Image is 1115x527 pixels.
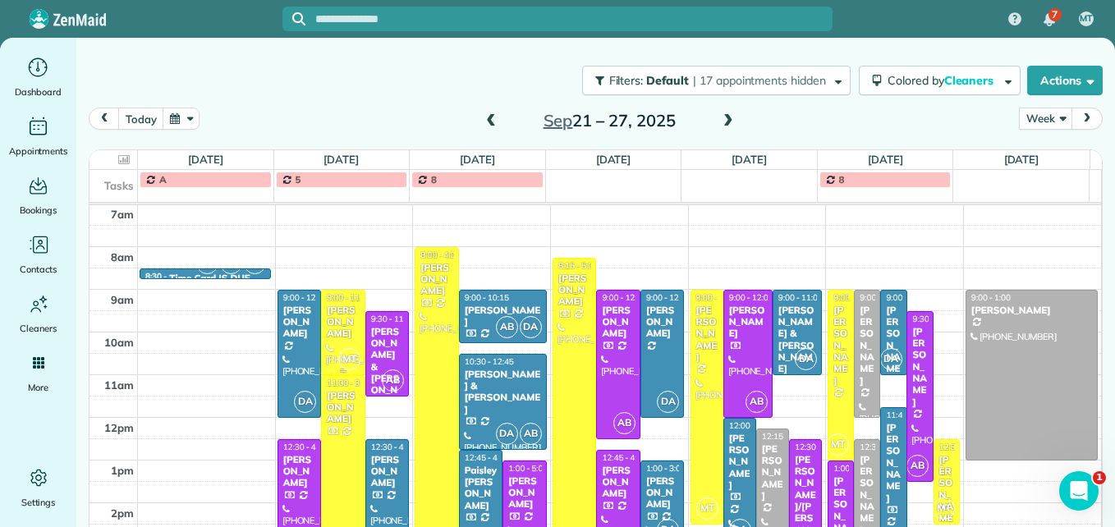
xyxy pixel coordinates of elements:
div: [PERSON_NAME] [728,305,768,340]
span: 12:30 - 2:30 [939,442,984,452]
span: 11:45 - 3:30 [886,410,930,420]
span: 9:00 - 12:30 [602,292,646,303]
span: 8am [111,250,134,263]
div: [PERSON_NAME] [885,422,902,505]
div: [PERSON_NAME] [885,305,902,387]
a: [DATE] [732,153,767,166]
span: 9:00 - 12:00 [729,292,773,303]
span: 1:00 - 5:00 [508,463,548,474]
iframe: Intercom live chat [1059,471,1099,511]
div: [PERSON_NAME] & [PERSON_NAME] [370,326,405,409]
span: 9:00 - 11:00 [886,292,930,303]
a: [DATE] [323,153,359,166]
span: 9:00 - 12:00 [646,292,691,303]
span: A [159,173,167,186]
div: [PERSON_NAME] [420,262,454,297]
span: 11am [104,378,134,392]
a: Contacts [7,231,70,277]
span: 12:45 - 4:45 [465,452,509,463]
div: [PERSON_NAME] [464,305,542,328]
span: 12pm [104,421,134,434]
span: 12:00 - 3:00 [729,420,773,431]
span: 11:00 - 3:45 [327,378,371,388]
span: MT [1080,12,1093,25]
div: [PERSON_NAME] [859,305,875,387]
div: [PERSON_NAME] [370,454,405,489]
span: MT [696,497,718,520]
div: [PERSON_NAME] [645,305,680,340]
span: 9:00 - 12:00 [860,292,904,303]
span: 12:45 - 4:30 [602,452,646,463]
span: Filters: [609,73,644,88]
span: 10am [104,336,134,349]
a: [DATE] [596,153,631,166]
span: AB [906,455,929,477]
span: 9:00 - 1:00 [833,292,873,303]
button: Filters: Default | 17 appointments hidden [582,66,851,95]
span: DA [520,316,542,338]
button: prev [89,108,120,130]
div: [PERSON_NAME] [326,390,360,425]
span: Bookings [20,202,57,218]
span: Dashboard [15,84,62,100]
span: 9:30 - 11:30 [371,314,415,324]
div: [PERSON_NAME] [601,465,636,500]
div: [PERSON_NAME] [557,273,592,308]
div: [PERSON_NAME] [507,475,542,511]
a: [DATE] [1004,153,1039,166]
button: Actions [1027,66,1103,95]
span: DA [795,348,817,370]
span: 12:30 - 4:30 [371,442,415,452]
div: [PERSON_NAME] [282,305,317,340]
span: 9:00 - 11:00 [327,292,371,303]
div: Paisley [PERSON_NAME] [464,465,498,512]
span: 9:00 - 10:15 [465,292,509,303]
span: Contacts [20,261,57,277]
span: 12:30 - 4:15 [795,442,839,452]
span: 9:30 - 1:30 [912,314,952,324]
a: Dashboard [7,54,70,100]
div: [PERSON_NAME] [833,305,849,387]
button: next [1071,108,1103,130]
span: DA [496,423,518,445]
button: Focus search [282,12,305,25]
span: Cleaners [20,320,57,337]
span: | 17 appointments hidden [693,73,826,88]
span: Sep [544,110,573,131]
svg: Focus search [292,12,305,25]
span: 8:00 - 4:00 [420,250,460,260]
span: 9:00 - 2:30 [696,292,736,303]
span: AB [520,423,542,445]
span: More [28,379,48,396]
span: AB [613,412,636,434]
span: Settings [21,494,56,511]
span: 8 [838,173,844,186]
span: AB [496,316,518,338]
span: 12:30 - 4:30 [283,442,328,452]
button: today [118,108,163,130]
div: [PERSON_NAME] & [PERSON_NAME] [778,305,817,375]
span: 1:00 - 3:00 [646,463,686,474]
span: 7am [111,208,134,221]
a: Settings [7,465,70,511]
span: AB [746,391,768,413]
div: 7 unread notifications [1032,2,1067,38]
span: 9:00 - 11:00 [778,292,823,303]
div: [PERSON_NAME] [911,326,928,409]
span: DA [294,391,316,413]
a: Filters: Default | 17 appointments hidden [574,66,851,95]
a: [DATE] [460,153,495,166]
div: [PERSON_NAME] [761,443,784,502]
span: 1pm [111,464,134,477]
div: [PERSON_NAME] [326,305,360,340]
span: 1 [1093,471,1106,484]
span: Appointments [9,143,68,159]
div: [PERSON_NAME] [695,305,718,364]
a: [DATE] [188,153,223,166]
span: 8 [431,173,437,186]
div: Time Card IS DUE [169,273,250,284]
span: 2pm [111,506,134,520]
a: Appointments [7,113,70,159]
button: Colored byCleaners [859,66,1021,95]
button: Week [1019,108,1072,130]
